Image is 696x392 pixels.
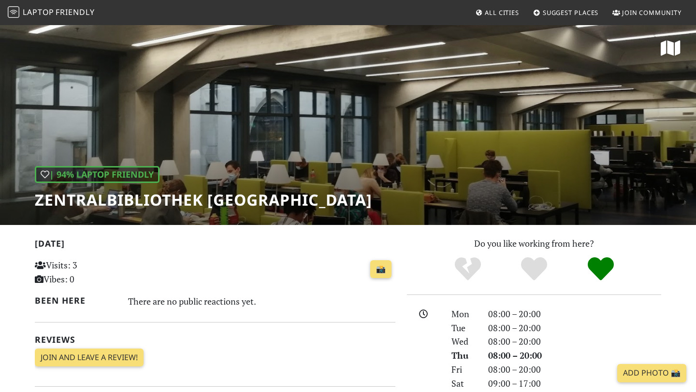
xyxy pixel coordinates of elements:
a: Join and leave a review! [35,349,144,367]
div: No [435,256,501,282]
a: 📸 [370,260,391,279]
div: Mon [446,307,482,321]
div: 08:00 – 20:00 [482,363,667,377]
div: 08:00 – 20:00 [482,349,667,363]
div: 09:00 – 17:00 [482,377,667,391]
div: Tue [446,321,482,335]
a: LaptopFriendly LaptopFriendly [8,4,95,21]
div: Thu [446,349,482,363]
span: Join Community [622,8,681,17]
div: 08:00 – 20:00 [482,335,667,349]
p: Do you like working from here? [407,237,661,251]
a: All Cities [471,4,523,21]
span: Friendly [56,7,94,17]
h1: Zentralbibliothek [GEOGRAPHIC_DATA] [35,191,372,209]
div: Wed [446,335,482,349]
img: LaptopFriendly [8,6,19,18]
div: There are no public reactions yet. [128,294,396,309]
a: Join Community [609,4,685,21]
div: Yes [501,256,567,282]
div: 08:00 – 20:00 [482,321,667,335]
h2: Reviews [35,335,395,345]
a: Add Photo 📸 [617,364,686,382]
div: | 94% Laptop Friendly [35,166,159,183]
h2: [DATE] [35,238,395,252]
p: Visits: 3 Vibes: 0 [35,258,147,286]
span: Laptop [23,7,54,17]
div: Fri [446,363,482,377]
a: Suggest Places [529,4,603,21]
span: Suggest Places [543,8,599,17]
div: Definitely! [567,256,634,282]
div: Sat [446,377,482,391]
div: 08:00 – 20:00 [482,307,667,321]
h2: Been here [35,295,116,306]
span: All Cities [485,8,519,17]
